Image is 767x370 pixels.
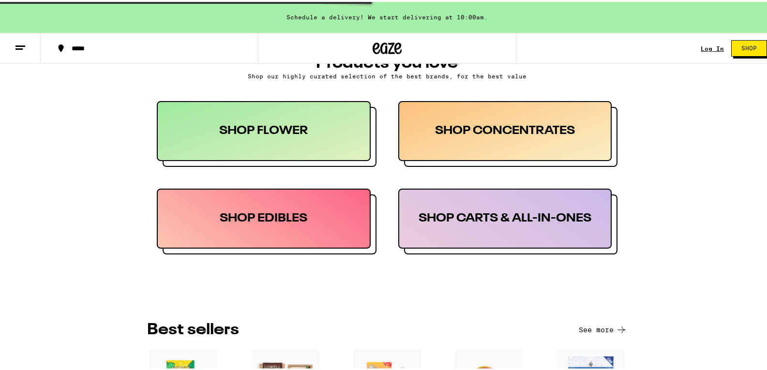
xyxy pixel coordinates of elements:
[398,99,618,165] button: SHOP CONCENTRATES
[398,99,612,159] div: SHOP CONCENTRATES
[6,7,70,15] span: Hi. Need any help?
[157,71,617,77] p: Shop our highly curated selection of the best brands, for the best value
[157,187,371,247] div: SHOP EDIBLES
[147,320,239,336] h3: BEST SELLERS
[701,44,724,50] a: Log In
[157,99,376,165] button: SHOP FLOWER
[398,187,612,247] div: SHOP CARTS & ALL-IN-ONES
[579,322,627,334] button: See more
[731,38,767,55] button: Shop
[157,99,371,159] div: SHOP FLOWER
[157,187,376,252] button: SHOP EDIBLES
[741,44,757,49] span: Shop
[398,187,618,252] button: SHOP CARTS & ALL-IN-ONES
